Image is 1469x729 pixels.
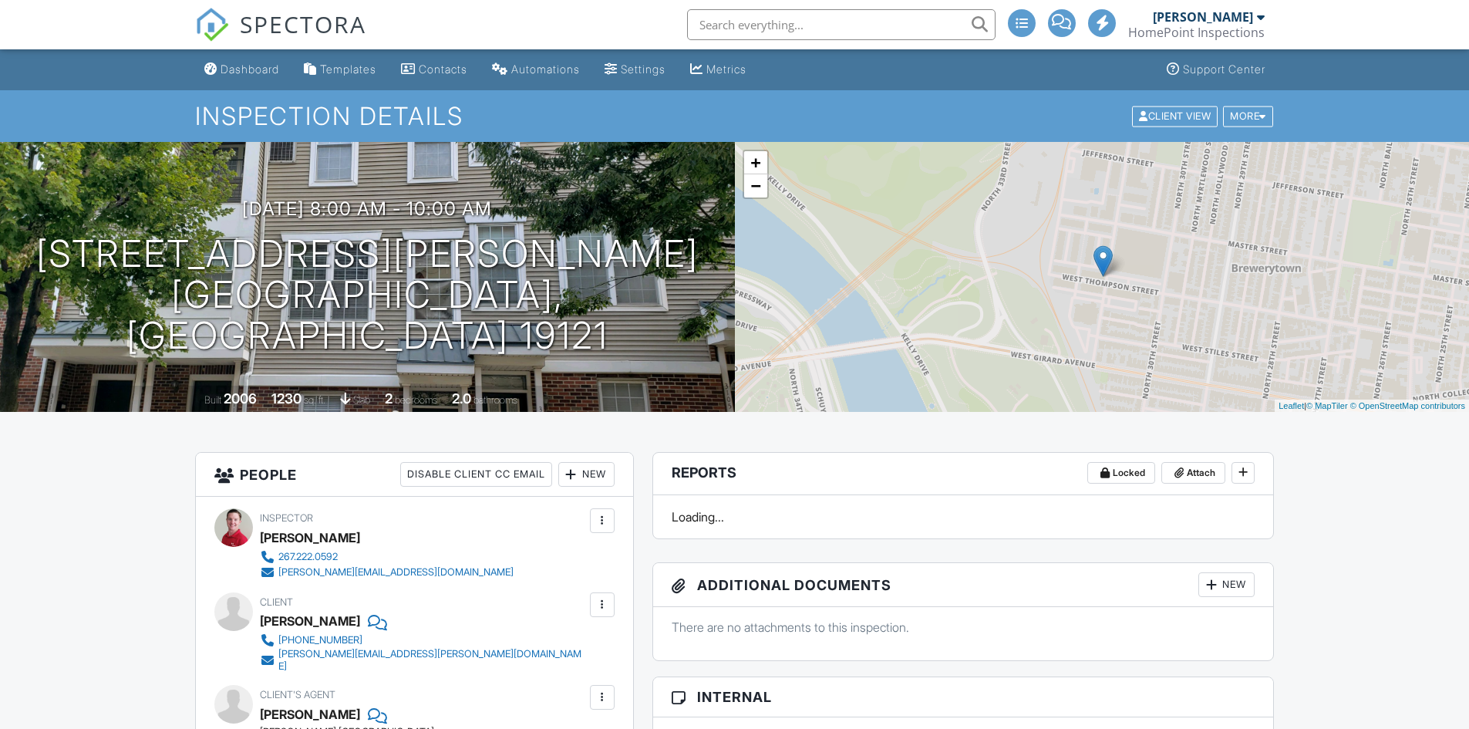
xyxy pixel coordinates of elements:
div: | [1275,400,1469,413]
a: Zoom in [744,151,767,174]
div: Dashboard [221,62,279,76]
input: Search everything... [687,9,996,40]
span: slab [353,394,370,406]
a: Client View [1130,110,1221,121]
h3: People [196,453,633,497]
div: 2006 [224,390,257,407]
a: [PERSON_NAME] [260,703,360,726]
div: 2 [385,390,393,407]
div: Automations [511,62,580,76]
span: sq. ft. [304,394,325,406]
div: 1230 [271,390,302,407]
a: Automations (Advanced) [486,56,586,84]
a: © MapTiler [1306,401,1348,410]
a: Support Center [1161,56,1272,84]
div: New [1198,572,1255,597]
a: Leaflet [1279,401,1304,410]
div: [PHONE_NUMBER] [278,634,362,646]
div: 267.222.0592 [278,551,338,563]
div: Support Center [1183,62,1265,76]
div: [PERSON_NAME][EMAIL_ADDRESS][DOMAIN_NAME] [278,566,514,579]
div: Client View [1132,106,1218,127]
a: Metrics [684,56,753,84]
h3: Internal [653,677,1274,717]
a: Contacts [395,56,473,84]
div: 2.0 [452,390,471,407]
a: Zoom out [744,174,767,197]
div: HomePoint Inspections [1128,25,1265,40]
div: Disable Client CC Email [400,462,552,487]
a: SPECTORA [195,21,366,53]
a: © OpenStreetMap contributors [1350,401,1465,410]
span: Client's Agent [260,689,335,700]
span: bedrooms [395,394,437,406]
div: [PERSON_NAME][EMAIL_ADDRESS][PERSON_NAME][DOMAIN_NAME] [278,648,586,673]
a: [PERSON_NAME][EMAIL_ADDRESS][DOMAIN_NAME] [260,565,514,580]
span: Client [260,596,293,608]
p: There are no attachments to this inspection. [672,619,1255,636]
span: Built [204,394,221,406]
a: Templates [298,56,382,84]
span: bathrooms [473,394,517,406]
div: Settings [621,62,665,76]
a: 267.222.0592 [260,549,514,565]
a: Dashboard [198,56,285,84]
div: Contacts [419,62,467,76]
h3: Additional Documents [653,563,1274,607]
div: Templates [320,62,376,76]
div: [PERSON_NAME] [260,526,360,549]
span: Inspector [260,512,313,524]
span: SPECTORA [240,8,366,40]
div: More [1223,106,1273,127]
div: Metrics [706,62,746,76]
h3: [DATE] 8:00 am - 10:00 am [242,198,492,219]
img: The Best Home Inspection Software - Spectora [195,8,229,42]
a: [PHONE_NUMBER] [260,633,586,648]
h1: [STREET_ADDRESS][PERSON_NAME] [GEOGRAPHIC_DATA], [GEOGRAPHIC_DATA] 19121 [25,234,710,356]
div: [PERSON_NAME] [1153,9,1253,25]
a: [PERSON_NAME][EMAIL_ADDRESS][PERSON_NAME][DOMAIN_NAME] [260,648,586,673]
div: New [558,462,615,487]
h1: Inspection Details [195,103,1275,130]
a: Settings [598,56,672,84]
div: [PERSON_NAME] [260,609,360,633]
